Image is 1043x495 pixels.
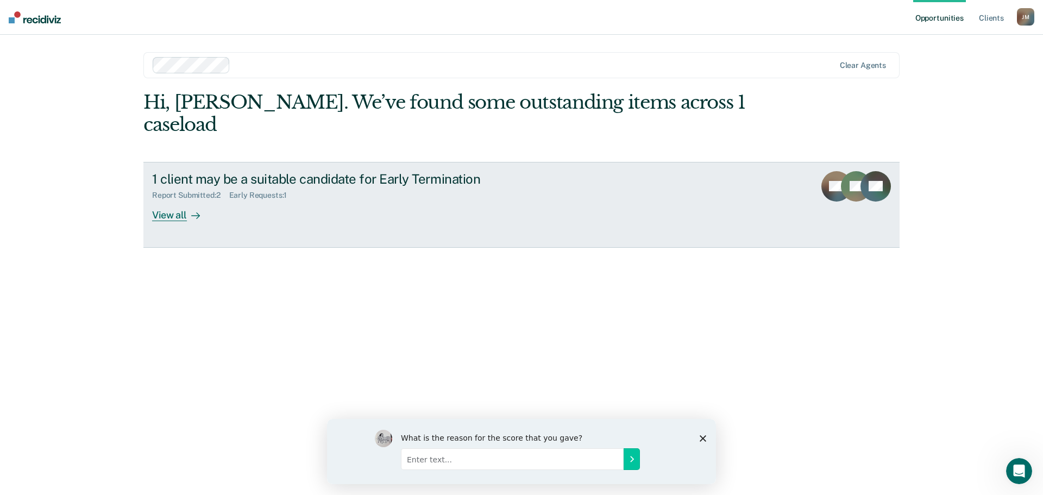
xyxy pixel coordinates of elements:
iframe: Intercom live chat [1006,458,1032,484]
div: Early Requests : 1 [229,191,296,200]
div: Hi, [PERSON_NAME]. We’ve found some outstanding items across 1 caseload [143,91,749,136]
div: 1 client may be a suitable candidate for Early Termination [152,171,533,187]
div: J M [1017,8,1034,26]
a: 1 client may be a suitable candidate for Early TerminationReport Submitted:2Early Requests:1View all [143,162,900,248]
div: View all [152,200,213,221]
iframe: To enrich screen reader interactions, please activate Accessibility in Grammarly extension settings [327,419,716,484]
div: Clear agents [840,61,886,70]
img: Recidiviz [9,11,61,23]
button: JM [1017,8,1034,26]
div: Report Submitted : 2 [152,191,229,200]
